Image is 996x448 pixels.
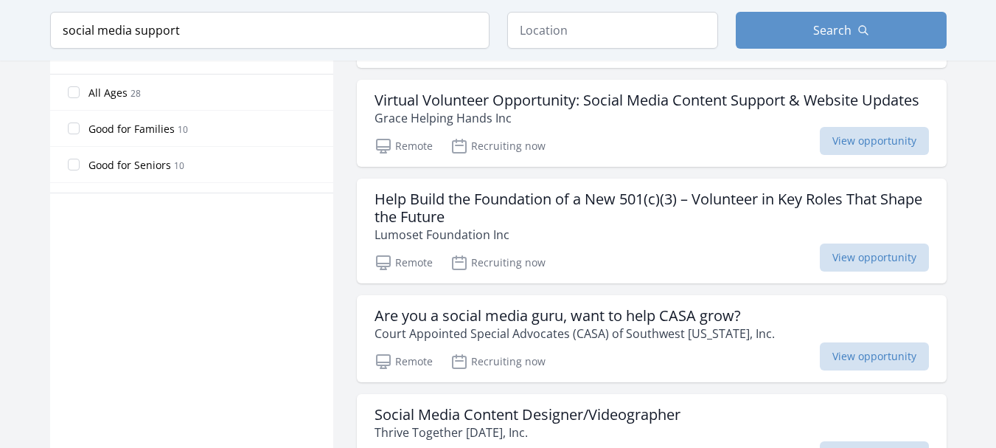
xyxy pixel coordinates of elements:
span: 28 [130,87,141,100]
h3: Help Build the Foundation of a New 501(c)(3) – Volunteer in Key Roles That Shape the Future [375,190,929,226]
p: Thrive Together [DATE], Inc. [375,424,680,441]
p: Grace Helping Hands Inc [375,109,919,127]
span: Good for Seniors [88,158,171,173]
input: Keyword [50,12,490,49]
p: Recruiting now [450,254,546,272]
h3: Are you a social media guru, want to help CASA grow? [375,307,775,325]
a: Are you a social media guru, want to help CASA grow? Court Appointed Special Advocates (CASA) of ... [357,295,947,382]
span: View opportunity [820,342,929,371]
span: 10 [178,123,188,136]
span: 10 [174,159,184,172]
span: All Ages [88,86,128,100]
p: Recruiting now [450,137,546,155]
h3: Virtual Volunteer Opportunity: Social Media Content Support & Website Updates [375,92,919,109]
span: View opportunity [820,244,929,272]
input: Good for Seniors 10 [68,159,80,170]
p: Remote [375,137,433,155]
p: Remote [375,254,433,272]
input: All Ages 28 [68,86,80,98]
input: Location [507,12,718,49]
p: Recruiting now [450,353,546,371]
p: Remote [375,353,433,371]
span: Good for Families [88,122,175,137]
a: Virtual Volunteer Opportunity: Social Media Content Support & Website Updates Grace Helping Hands... [357,80,947,167]
h3: Social Media Content Designer/Videographer [375,406,680,424]
p: Court Appointed Special Advocates (CASA) of Southwest [US_STATE], Inc. [375,325,775,342]
input: Good for Families 10 [68,123,80,134]
button: Search [736,12,947,49]
span: Search [813,21,852,39]
span: View opportunity [820,127,929,155]
a: Help Build the Foundation of a New 501(c)(3) – Volunteer in Key Roles That Shape the Future Lumos... [357,179,947,283]
p: Lumoset Foundation Inc [375,226,929,244]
